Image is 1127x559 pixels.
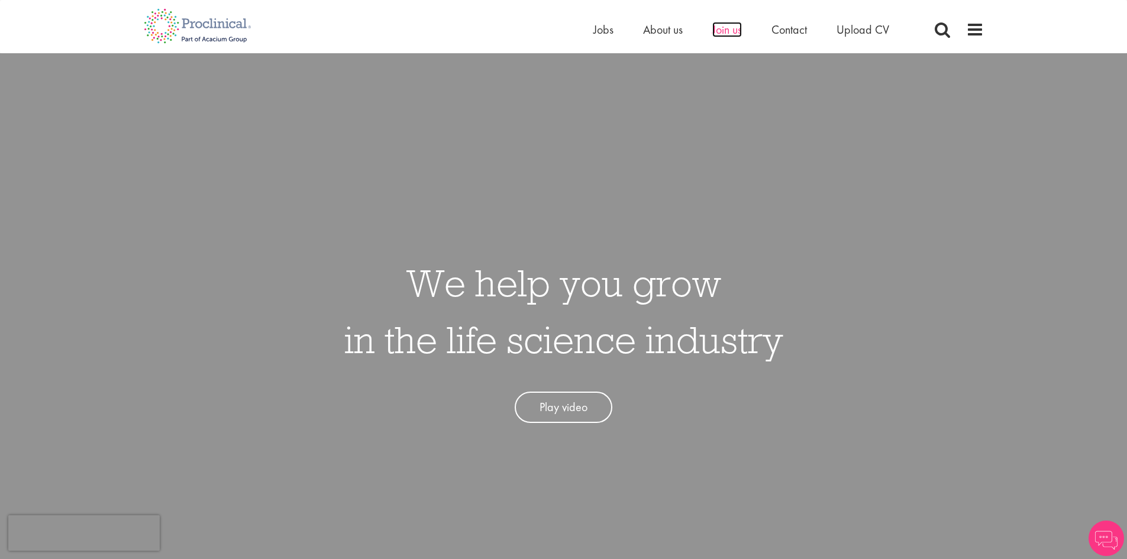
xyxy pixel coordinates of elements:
[643,22,683,37] a: About us
[837,22,889,37] a: Upload CV
[593,22,613,37] a: Jobs
[771,22,807,37] a: Contact
[1089,521,1124,556] img: Chatbot
[515,392,612,423] a: Play video
[712,22,742,37] a: Join us
[344,254,783,368] h1: We help you grow in the life science industry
